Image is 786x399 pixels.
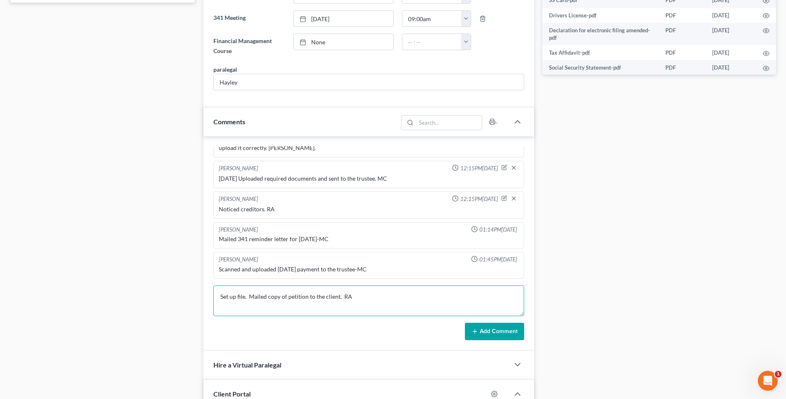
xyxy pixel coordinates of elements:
div: [DATE] Uploaded required documents and sent to the trustee. MC [219,174,519,183]
iframe: Intercom live chat [758,371,778,391]
td: [DATE] [706,23,756,46]
td: Declaration for electronic filing amended-pdf [542,23,659,46]
div: [PERSON_NAME] [219,195,258,203]
td: [DATE] [706,45,756,60]
span: 12:15PM[DATE] [460,164,498,172]
td: Social Security Statement-pdf [542,60,659,75]
td: PDF [659,60,706,75]
td: [DATE] [706,8,756,23]
button: Add Comment [465,323,524,340]
td: PDF [659,45,706,60]
div: Scanned and uploaded [DATE] payment to the trustee-MC [219,265,519,273]
td: Tax Affidavit-pdf [542,45,659,60]
a: None [294,34,393,50]
td: [DATE] [706,60,756,75]
label: 341 Meeting [209,10,289,27]
td: PDF [659,8,706,23]
span: 01:14PM[DATE] [479,226,517,234]
input: -- [214,74,524,90]
a: [DATE] [294,11,393,27]
span: Hire a Virtual Paralegal [213,361,281,369]
input: -- : -- [402,34,462,50]
div: [PERSON_NAME] [219,164,258,173]
div: Noticed creditors. RA [219,205,519,213]
span: 1 [775,371,781,377]
span: Comments [213,118,245,126]
span: 12:15PM[DATE] [460,195,498,203]
input: Search... [416,116,482,130]
input: -- : -- [402,11,462,27]
td: PDF [659,23,706,46]
div: paralegal [213,65,237,74]
div: Mailed 341 reminder letter for [DATE]-MC [219,235,519,243]
span: 01:45PM[DATE] [479,256,517,264]
div: [PERSON_NAME] [219,226,258,234]
label: Financial Management Course [209,34,289,58]
div: [PERSON_NAME] [219,256,258,264]
span: Client Portal [213,390,251,398]
td: Drivers License-pdf [542,8,659,23]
